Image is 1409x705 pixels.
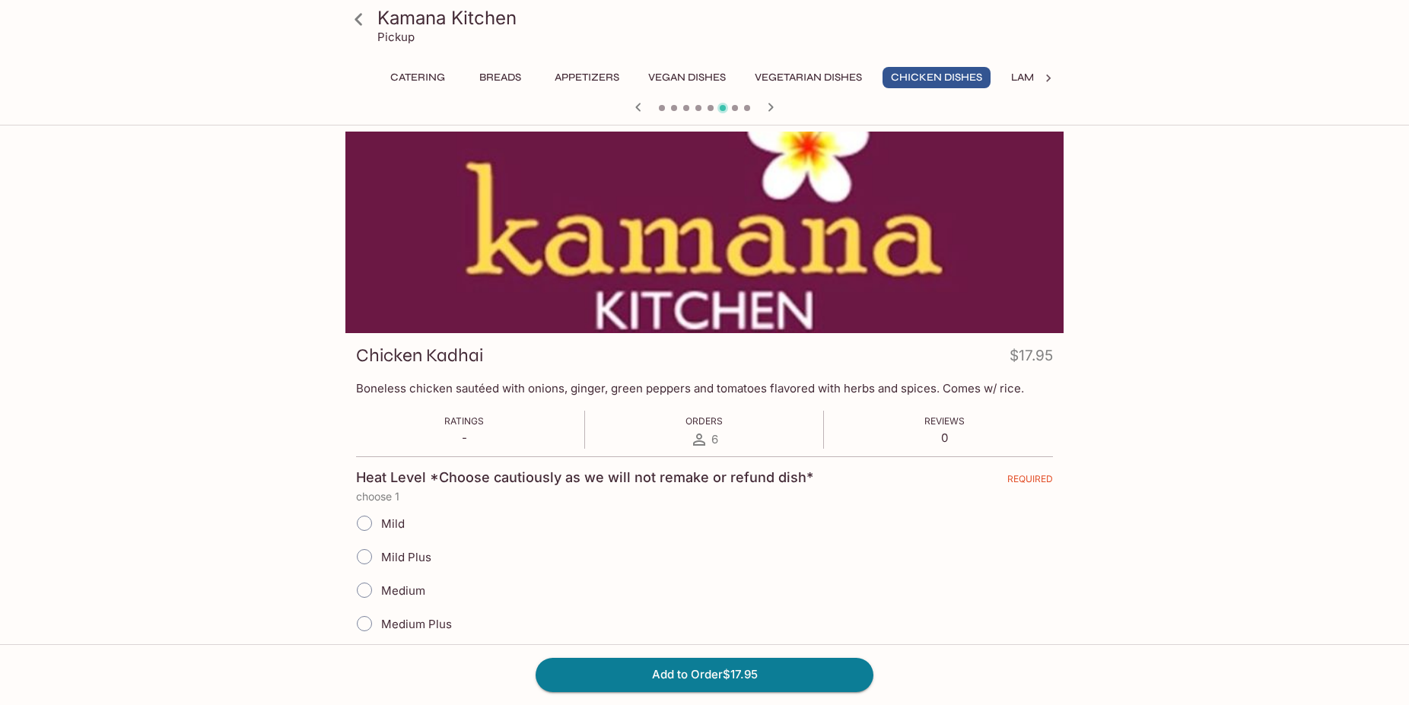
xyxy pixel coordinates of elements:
span: Medium Plus [381,617,452,631]
button: Breads [466,67,534,88]
span: Reviews [924,415,965,427]
p: Pickup [377,30,415,44]
h3: Kamana Kitchen [377,6,1058,30]
h4: Heat Level *Choose cautiously as we will not remake or refund dish* [356,469,813,486]
button: Add to Order$17.95 [536,658,873,691]
span: Ratings [444,415,484,427]
p: - [444,430,484,445]
span: 6 [711,432,718,446]
button: Catering [382,67,453,88]
p: Boneless chicken sautéed with onions, ginger, green peppers and tomatoes flavored with herbs and ... [356,381,1053,395]
span: Medium [381,583,425,598]
div: Chicken Kadhai [345,132,1064,333]
span: Mild [381,516,405,531]
button: Appetizers [546,67,628,88]
h3: Chicken Kadhai [356,344,483,367]
button: Vegetarian Dishes [746,67,870,88]
span: Orders [685,415,723,427]
p: 0 [924,430,965,445]
button: Chicken Dishes [883,67,991,88]
p: choose 1 [356,491,1053,503]
span: REQUIRED [1007,473,1053,491]
h4: $17.95 [1010,344,1053,373]
button: Lamb Dishes [1003,67,1089,88]
span: Mild Plus [381,550,431,564]
button: Vegan Dishes [640,67,734,88]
